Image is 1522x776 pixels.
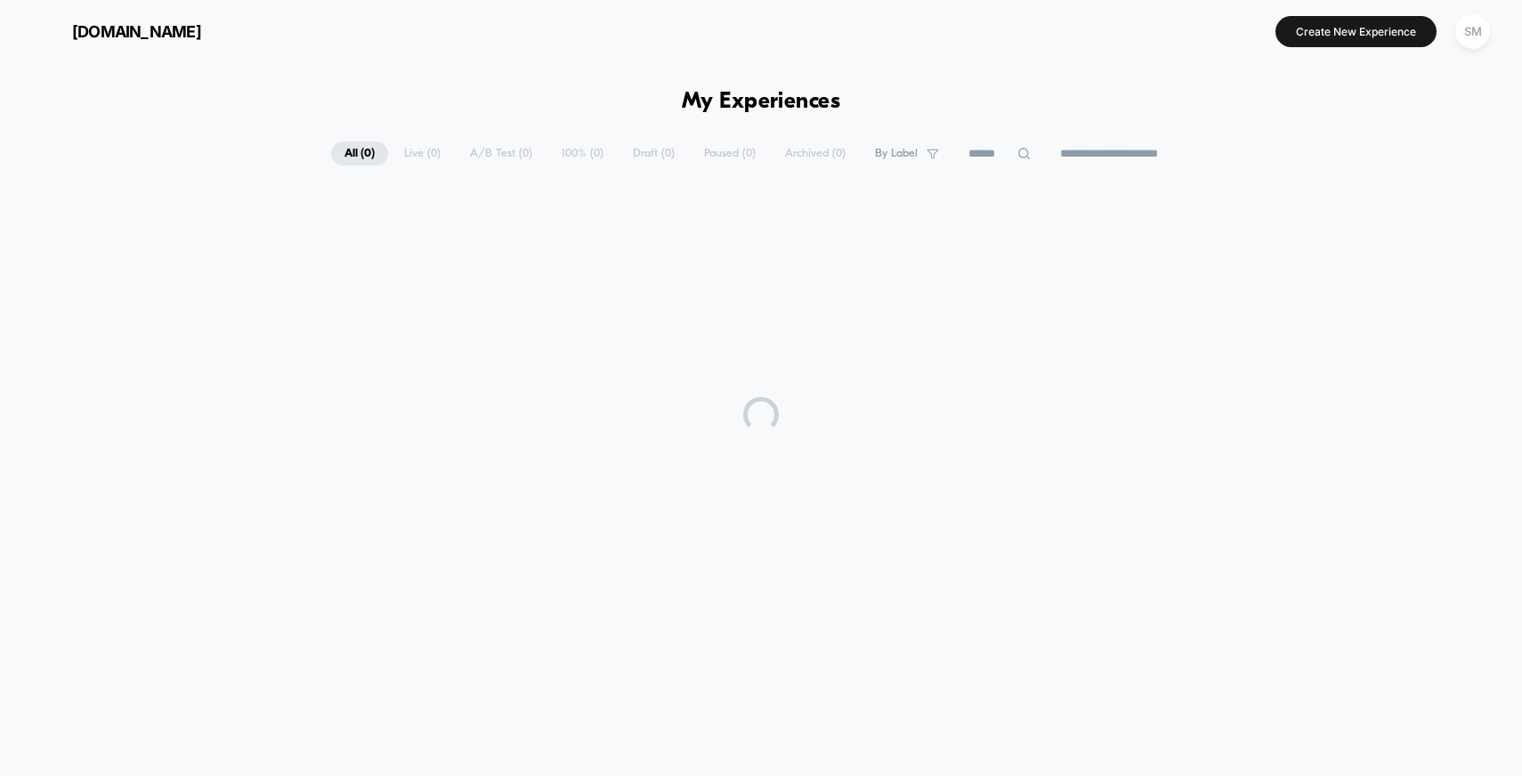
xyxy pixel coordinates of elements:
h1: My Experiences [682,89,841,115]
span: All ( 0 ) [331,141,388,166]
button: SM [1450,13,1495,50]
span: By Label [875,147,918,160]
button: Create New Experience [1275,16,1437,47]
button: [DOMAIN_NAME] [27,17,206,45]
div: SM [1455,14,1490,49]
span: [DOMAIN_NAME] [72,22,201,41]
